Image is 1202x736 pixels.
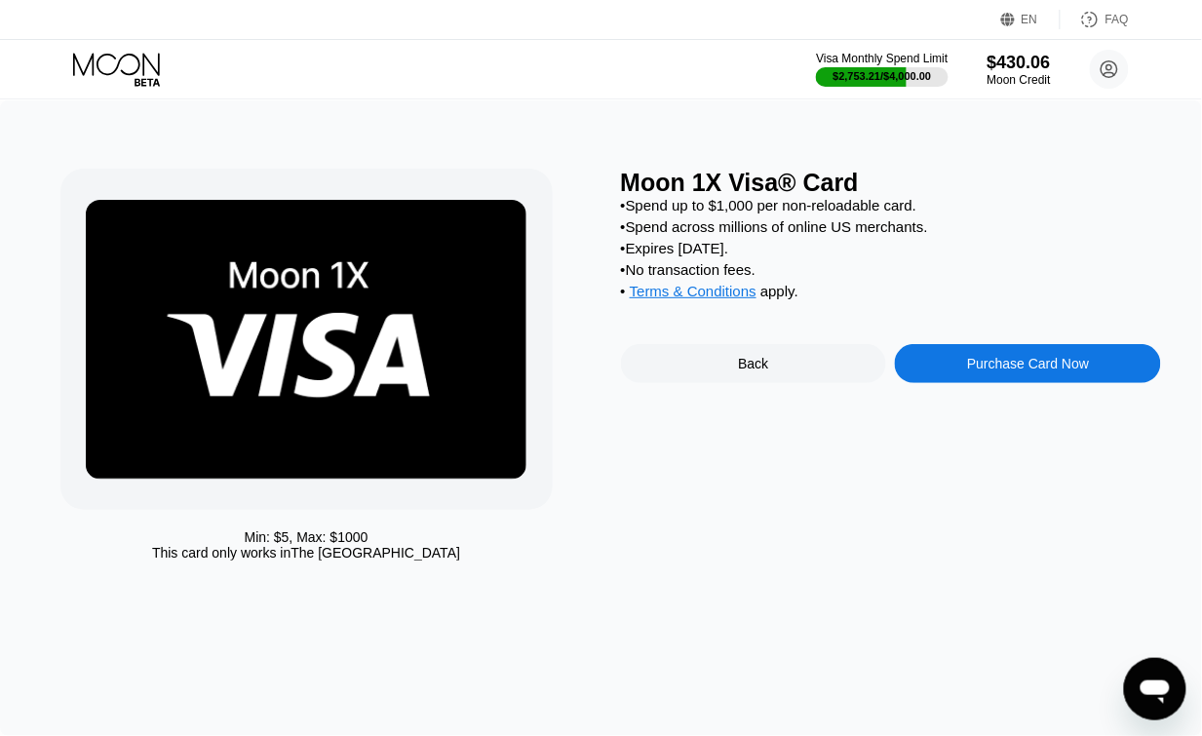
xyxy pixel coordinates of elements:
[738,356,768,371] div: Back
[895,344,1161,383] div: Purchase Card Now
[621,344,887,383] div: Back
[988,73,1051,87] div: Moon Credit
[621,218,1162,235] div: • Spend across millions of online US merchants.
[621,169,1162,197] div: Moon 1X Visa® Card
[621,240,1162,256] div: • Expires [DATE].
[1061,10,1129,29] div: FAQ
[245,529,368,545] div: Min: $ 5 , Max: $ 1000
[630,283,756,299] span: Terms & Conditions
[1001,10,1061,29] div: EN
[988,53,1051,87] div: $430.06Moon Credit
[1105,13,1129,26] div: FAQ
[816,52,948,65] div: Visa Monthly Spend Limit
[967,356,1089,371] div: Purchase Card Now
[152,545,460,561] div: This card only works in The [GEOGRAPHIC_DATA]
[1124,658,1186,720] iframe: Button to launch messaging window
[1022,13,1038,26] div: EN
[816,52,948,87] div: Visa Monthly Spend Limit$2,753.21/$4,000.00
[621,283,1162,304] div: • apply .
[630,283,756,304] div: Terms & Conditions
[621,261,1162,278] div: • No transaction fees.
[834,70,932,82] div: $2,753.21 / $4,000.00
[988,53,1051,73] div: $430.06
[621,197,1162,213] div: • Spend up to $1,000 per non-reloadable card.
